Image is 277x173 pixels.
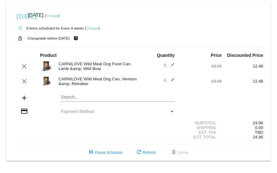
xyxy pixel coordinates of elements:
strong: Discounted Price [227,53,263,58]
span: 4 [164,78,175,83]
img: 77169.jpg [40,59,53,72]
span: TBD [255,130,263,135]
small: ( ) [45,14,59,18]
strong: Price [211,53,222,58]
mat-icon: pause [87,149,95,156]
mat-icon: add [20,94,28,102]
button: Refresh [130,147,161,158]
button: Pause Schedule [82,147,127,158]
mat-icon: edit [167,78,175,85]
mat-icon: refresh [135,149,143,156]
div: Subtotal [180,121,222,125]
mat-icon: live_help [72,34,80,42]
mat-icon: delete [170,149,178,156]
div: 24.96 [222,121,263,125]
span: 4 [164,63,175,68]
div: Shipping [180,125,222,130]
strong: Quantity [157,53,175,58]
a: Change [46,14,58,18]
input: Search... [61,95,175,100]
mat-icon: lock_open [16,34,24,42]
mat-select: Payment Method [61,109,175,114]
a: Change [86,26,99,30]
div: 13.16 [180,64,222,68]
div: CARNILOVE Wild Meat Dog Food Can, Lamb &amp; Wild Boar [55,62,138,71]
small: 8 items scheduled for Every 4 weeks [14,26,84,30]
mat-icon: credit_card [20,107,28,115]
span: 0.00 [255,125,263,130]
div: Est. Tax [180,130,222,135]
img: 77621.jpg [40,74,53,87]
div: 13.16 [180,79,222,84]
span: Delete [170,150,189,155]
mat-icon: autorenew [16,24,24,32]
div: 12.48 [222,64,263,68]
span: Pause Schedule [87,150,122,155]
strong: Product [40,53,57,58]
mat-icon: clear [20,62,28,70]
span: Refresh [135,150,156,155]
div: CARNILOVE Wild Meat Dog Can, Venison &amp; Reindeer [55,77,138,86]
div: Est. Total [180,135,222,139]
small: Changeable before [DATE] [27,36,70,40]
mat-icon: clear [20,78,28,85]
mat-icon: [DATE] [16,12,24,19]
div: 12.48 [222,79,263,84]
button: Delete [165,147,194,158]
span: Payment Method [61,109,94,114]
mat-icon: edit [167,62,175,70]
span: 24.96 [253,135,263,139]
small: ( ) [85,26,100,30]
